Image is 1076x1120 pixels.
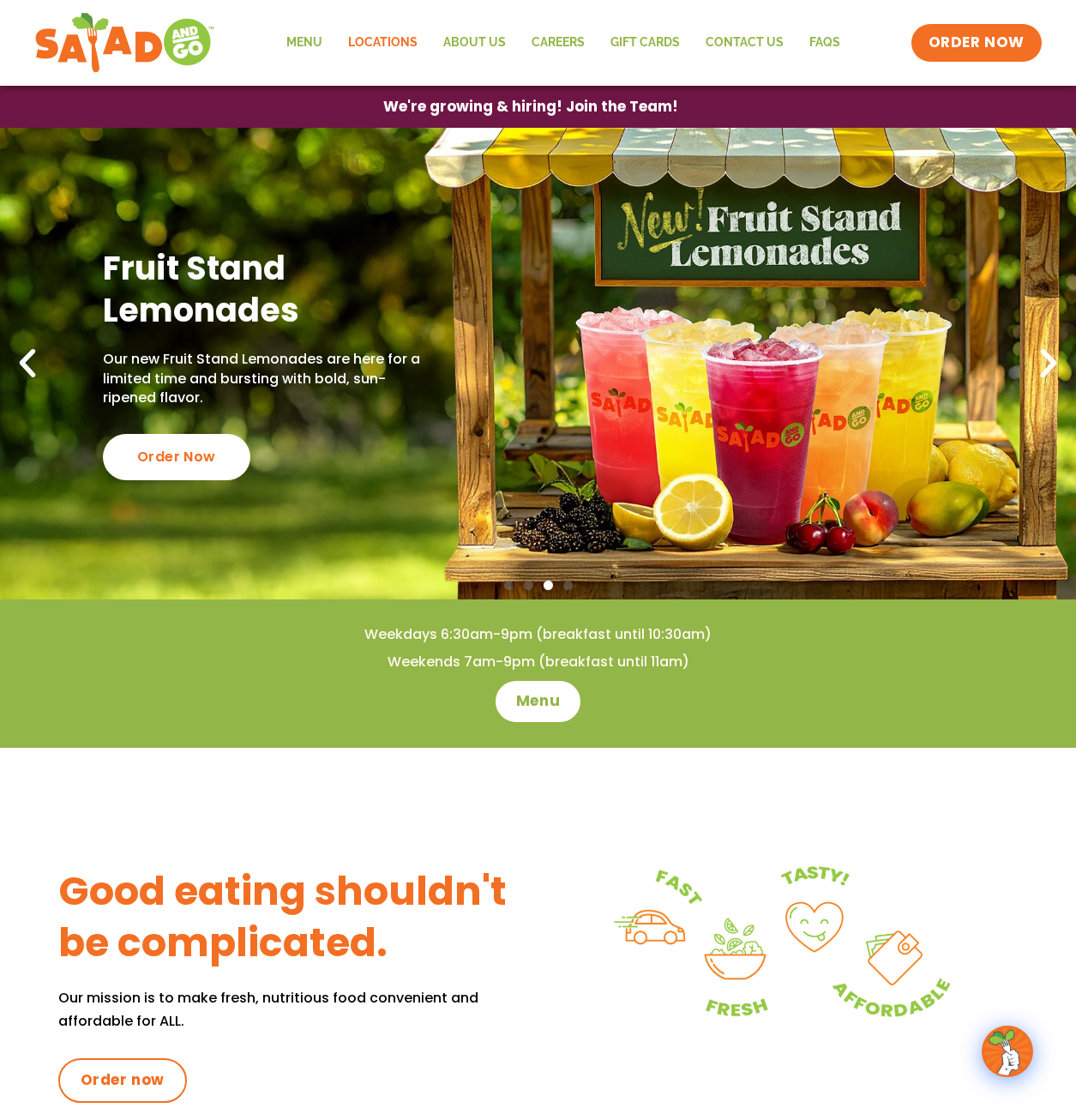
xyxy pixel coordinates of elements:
a: Menu [274,23,335,63]
a: GIFT CARDS [598,23,693,63]
a: Menu [496,681,580,722]
a: Locations [335,23,430,63]
h4: Weekends 7am-9pm (breakfast until 11am) [34,653,1042,671]
a: About Us [430,23,519,63]
h2: Fruit Stand Lemonades [103,247,424,332]
a: Contact Us [693,23,796,63]
span: Go to slide 3 [544,581,553,590]
a: Order now [58,1058,187,1103]
img: wpChatIcon [983,1027,1031,1075]
span: Go to slide 2 [524,581,533,590]
p: Our mission is to make fresh, nutritious food convenient and affordable for ALL. [58,986,538,1033]
a: FAQs [796,23,853,63]
nav: Menu [274,23,853,63]
div: Next slide [1030,345,1067,382]
img: new-SAG-logo-768×292 [34,9,215,77]
span: We're growing & hiring! Join the Team! [383,99,678,114]
div: Previous slide [9,345,46,382]
a: ORDER NOW [911,24,1042,62]
h3: Good eating shouldn't be complicated. [58,866,538,969]
a: We're growing & hiring! Join the Team! [358,87,704,127]
div: Order Now [103,434,250,480]
span: Go to slide 1 [504,581,514,590]
span: Menu [516,691,560,712]
p: Our new Fruit Stand Lemonades are here for a limited time and bursting with bold, sun-ripened fla... [103,350,424,407]
a: Careers [519,23,598,63]
span: Go to slide 4 [563,581,573,590]
span: ORDER NOW [929,33,1025,53]
span: Order now [81,1070,165,1091]
h4: Weekdays 6:30am-9pm (breakfast until 10:30am) [34,625,1042,644]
